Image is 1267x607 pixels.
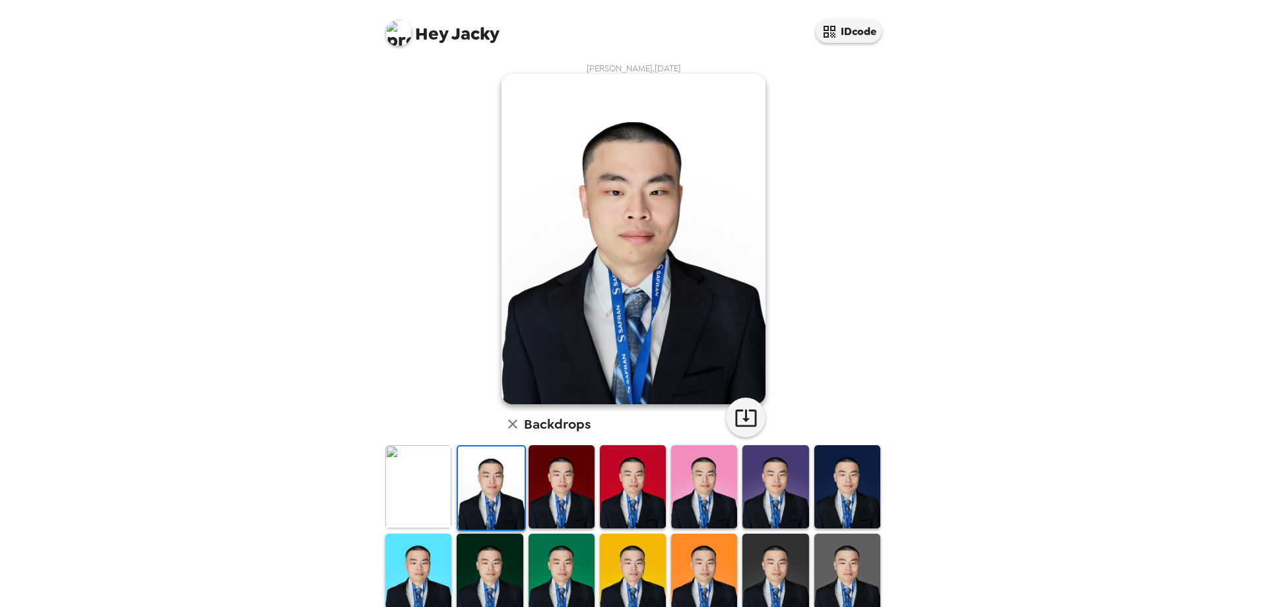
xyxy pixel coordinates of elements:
img: profile pic [385,20,412,46]
img: user [502,74,765,404]
h6: Backdrops [524,413,591,435]
img: Original [385,445,451,528]
span: Hey [415,22,448,46]
span: [PERSON_NAME] , [DATE] [587,63,681,74]
span: Jacky [385,13,500,43]
button: IDcode [816,20,882,43]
